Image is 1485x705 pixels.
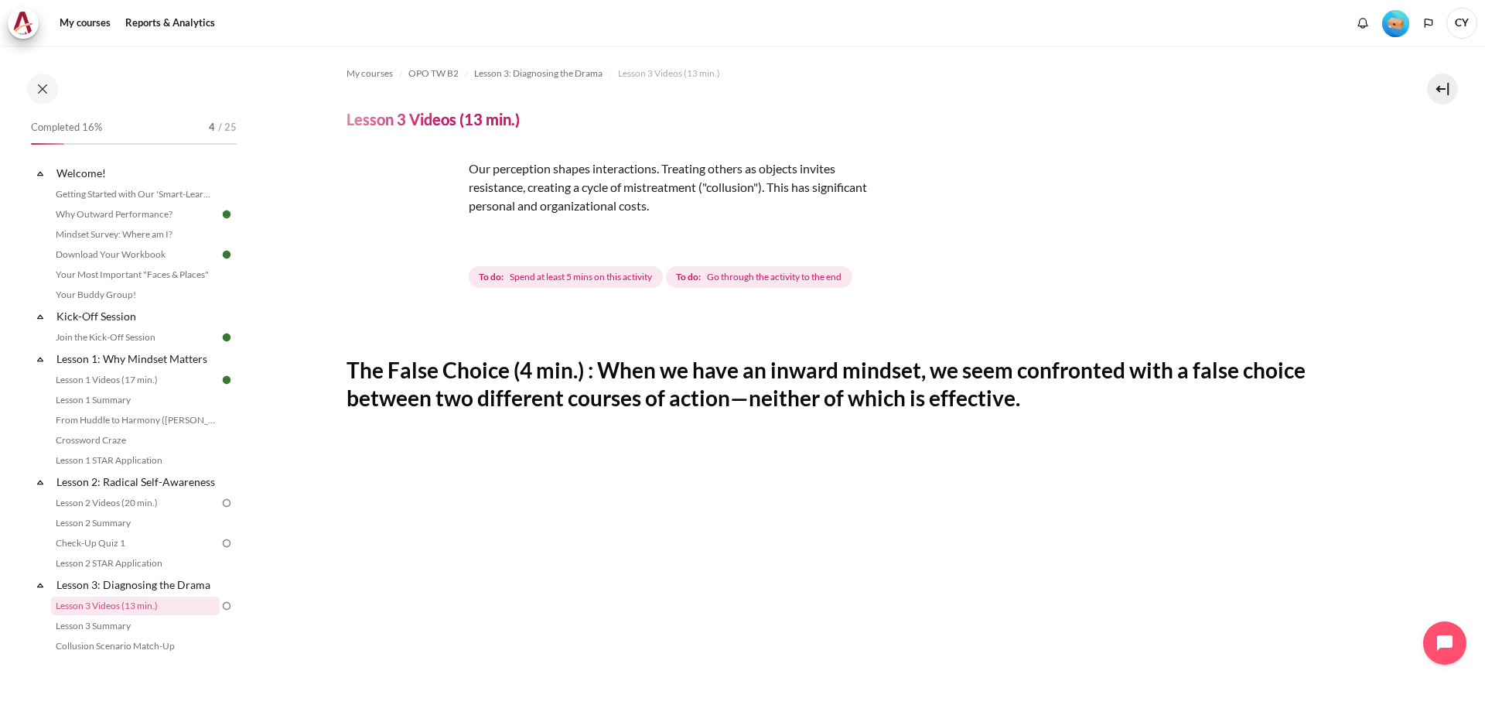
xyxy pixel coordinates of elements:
img: xf [346,159,463,275]
a: Lesson 1: Why Mindset Matters [54,348,220,369]
a: My courses [346,64,393,83]
a: Lesson 2: Radical Self-Awareness [54,471,220,492]
a: Crossword Craze [51,431,220,450]
strong: To do: [676,270,701,284]
a: Collusion Scenario Match-Up [51,637,220,655]
div: Level #1 [1382,9,1409,37]
img: Done [220,248,234,262]
span: Go through the activity to the end [707,270,841,284]
span: Completed 16% [31,120,102,135]
span: 4 [209,120,215,135]
a: Reports & Analytics [120,8,220,39]
a: Why Outward Performance? [51,205,220,224]
a: My courses [54,8,116,39]
span: CY [1446,8,1477,39]
span: OPO TW B2 [408,67,459,80]
div: Completion requirements for Lesson 3 Videos (13 min.) [469,263,855,291]
h4: Lesson 3 Videos (13 min.) [346,109,520,129]
img: Done [220,373,234,387]
a: Lesson 1 Summary [51,391,220,409]
a: Download Your Workbook [51,245,220,264]
span: Collapse [32,351,48,367]
span: My courses [346,67,393,80]
img: Done [220,207,234,221]
a: Lesson 2 STAR Application [51,554,220,573]
img: To do [220,599,234,613]
span: Spend at least 5 mins on this activity [510,270,652,284]
a: Lesson 1 Videos (17 min.) [51,371,220,389]
button: Languages [1417,12,1440,35]
span: Collapse [32,577,48,593]
a: Lesson 3 Videos (13 min.) [618,64,720,83]
a: Lesson 2 Summary [51,514,220,532]
a: Lesson 3 Summary [51,617,220,635]
a: Check-Up Quiz 1 [51,534,220,553]
a: Kick-Off Session [54,306,220,327]
img: Architeck [12,12,34,35]
div: Show notification window with no new notifications [1351,12,1374,35]
a: Lesson 3 Videos (13 min.) [51,597,220,615]
a: From Huddle to Harmony ([PERSON_NAME]'s Story) [51,411,220,430]
nav: Navigation bar [346,61,1375,86]
a: Architeck Architeck [8,8,46,39]
img: To do [220,496,234,510]
img: Done [220,330,234,344]
a: Your Buddy Group! [51,286,220,304]
span: Lesson 3: Diagnosing the Drama [474,67,603,80]
a: Level #1 [1376,9,1415,37]
a: OPO TW B2 [408,64,459,83]
span: Collapse [32,166,48,181]
a: Lesson 3: Diagnosing the Drama [54,574,220,595]
a: Lesson 2 Videos (20 min.) [51,494,220,512]
div: 16% [31,143,64,145]
a: Your Most Important "Faces & Places" [51,265,220,284]
a: Lesson 3: Diagnosing the Drama [474,64,603,83]
strong: To do: [479,270,504,284]
span: Collapse [32,309,48,324]
a: Mindset Survey: Where am I? [51,225,220,244]
a: Lesson 1 STAR Application [51,451,220,470]
span: / 25 [218,120,237,135]
a: Join the Kick-Off Session [51,328,220,347]
span: Collapse [32,474,48,490]
img: To do [220,536,234,550]
a: User menu [1446,8,1477,39]
a: Getting Started with Our 'Smart-Learning' Platform [51,185,220,204]
a: Welcome! [54,163,220,183]
p: Our perception shapes interactions. Treating others as objects invites resistance, creating a cyc... [346,159,888,215]
h2: The False Choice (4 min.) : When we have an inward mindset, we seem confronted with a false choic... [346,356,1375,412]
span: Lesson 3 Videos (13 min.) [618,67,720,80]
img: Level #1 [1382,10,1409,37]
a: Lesson 3 STAR Application [51,657,220,676]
